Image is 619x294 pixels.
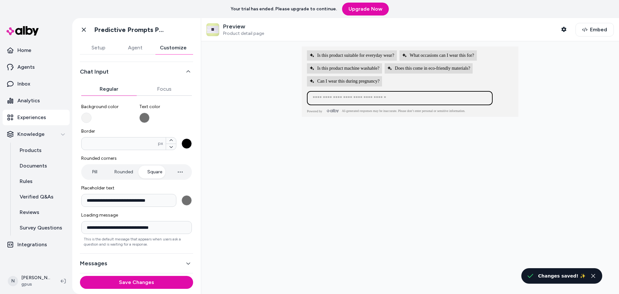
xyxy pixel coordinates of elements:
[17,46,31,54] p: Home
[17,130,44,138] p: Knowledge
[81,113,92,123] button: Background color
[81,194,176,207] input: Placeholder text
[8,276,18,286] span: N
[13,220,70,236] a: Survey Questions
[6,26,39,35] img: alby Logo
[20,177,33,185] p: Rules
[80,276,193,289] button: Save Changes
[3,76,70,92] a: Inbox
[13,143,70,158] a: Products
[590,26,607,34] span: Embed
[20,208,39,216] p: Reviews
[231,6,337,12] p: Your trial has ended. Please upgrade to continue.
[17,114,46,121] p: Experiences
[589,272,597,280] button: Close toast
[80,67,193,76] button: Chat Input
[342,3,389,15] a: Upgrade Now
[13,174,70,189] a: Rules
[4,271,55,291] button: N[PERSON_NAME]gpus
[3,110,70,125] a: Experiences
[80,259,193,268] button: Messages
[117,41,153,54] button: Agent
[13,158,70,174] a: Documents
[575,23,614,36] button: Embed
[139,104,192,110] span: Text color
[81,104,134,110] span: Background color
[20,147,42,154] p: Products
[21,275,50,281] p: [PERSON_NAME]
[3,59,70,75] a: Agents
[81,221,192,234] input: Loading messageThis is the default message that appears when users ask a question and is waiting ...
[82,140,158,147] input: Borderpx
[81,237,192,247] p: This is the default message that appears when users ask a question and is waiting for a response.
[81,128,192,135] span: Border
[81,155,192,162] span: Rounded corners
[166,137,176,144] button: Borderpx
[20,162,47,170] p: Documents
[80,76,193,248] div: Chat Input
[538,272,585,280] div: Changes saved! ✨
[3,237,70,252] a: Integrations
[158,140,163,147] span: px
[141,166,169,178] button: Square
[3,43,70,58] a: Home
[17,97,40,105] p: Analytics
[139,113,150,123] button: Text color
[166,144,176,150] button: Borderpx
[3,93,70,108] a: Analytics
[223,23,264,30] p: Preview
[94,26,167,34] h1: Predictive Prompts PDP
[153,41,193,54] button: Customize
[223,31,264,36] span: Product detail page
[17,63,35,71] p: Agents
[20,224,62,232] p: Survey Questions
[17,80,30,88] p: Inbox
[182,138,192,149] button: Borderpx
[13,189,70,205] a: Verified Q&As
[137,83,192,96] button: Focus
[21,281,50,288] span: gpus
[80,41,117,54] button: Setup
[81,212,192,218] span: Loading message
[17,241,47,248] p: Integrations
[13,205,70,220] a: Reviews
[108,166,140,178] button: Rounded
[81,83,137,96] button: Regular
[3,127,70,142] button: Knowledge
[182,195,192,206] button: Placeholder text
[81,185,192,191] span: Placeholder text
[83,166,107,178] button: Pill
[206,23,219,36] img: Gap Open Value SVC
[20,193,54,201] p: Verified Q&As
